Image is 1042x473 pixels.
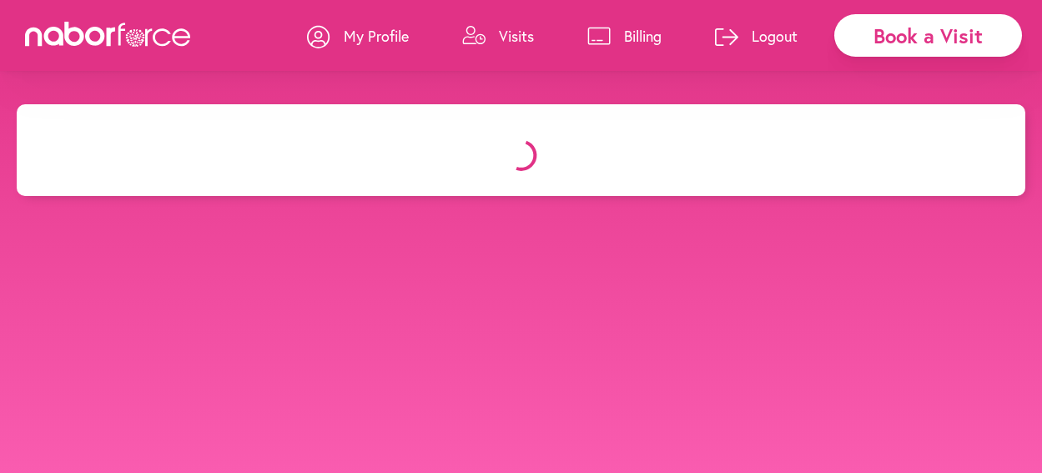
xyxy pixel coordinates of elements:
[462,11,534,61] a: Visits
[752,26,798,46] p: Logout
[715,11,798,61] a: Logout
[344,26,409,46] p: My Profile
[834,14,1022,57] div: Book a Visit
[307,11,409,61] a: My Profile
[499,26,534,46] p: Visits
[587,11,662,61] a: Billing
[624,26,662,46] p: Billing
